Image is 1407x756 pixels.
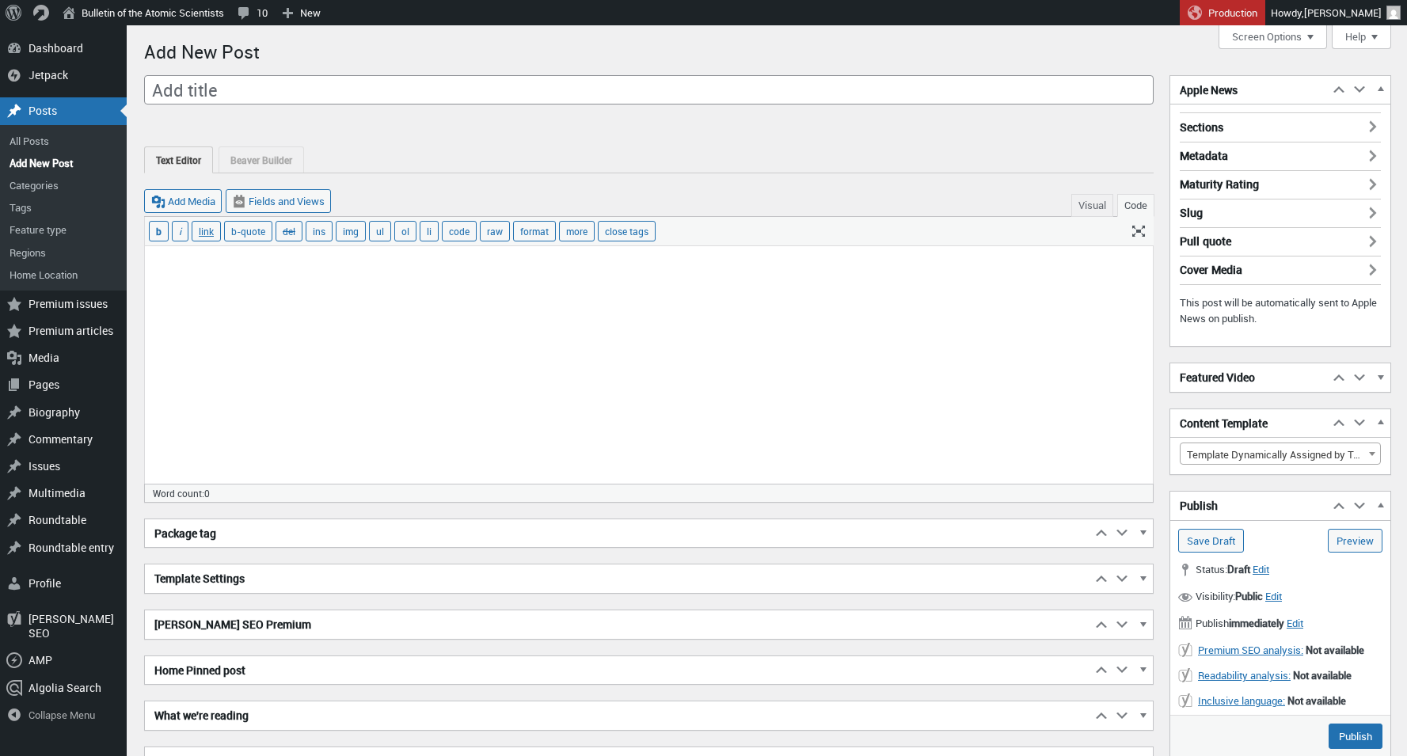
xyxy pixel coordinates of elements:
p: This post will be automatically sent to Apple News on publish. [1180,295,1381,326]
b: immediately [1229,616,1284,630]
span: Template Dynamically Assigned by Toolset [1181,443,1380,465]
input: Insert link [192,221,221,241]
input: Code [442,221,477,241]
strong: Not available [1306,643,1364,657]
h3: Cover Media [1180,256,1381,286]
input: Save Draft [1178,529,1244,553]
strong: Not available [1293,668,1352,682]
h2: Content Template [1170,409,1329,438]
h2: Package tag [145,519,1091,548]
span: Edit [1287,616,1303,630]
strong: Not available [1287,693,1346,708]
h1: Add New Post [144,33,260,67]
div: Visibility: [1170,584,1390,611]
input: Bulleted list [369,221,391,241]
a: Premium SEO analysis: [1198,643,1303,657]
span: Public [1235,589,1263,603]
input: Numbered list [394,221,416,241]
button: Code [1117,194,1154,217]
h2: Home Pinned post [145,656,1091,685]
span: Edit [1253,562,1269,576]
h3: Sections [1180,112,1381,133]
span: Draft [1227,562,1250,576]
h2: Apple News [1170,76,1329,104]
h3: Metadata [1180,142,1381,162]
span: Edit [1265,589,1282,603]
input: Insert Read More tag [559,221,595,241]
a: Readability analysis: [1198,668,1291,682]
input: Blockquote [224,221,272,241]
h2: Featured Video [1170,363,1329,392]
td: Word count: [145,484,951,502]
input: Insert image [336,221,366,241]
input: Inserted text [306,221,333,241]
h2: Publish [1170,492,1329,520]
div: Status: [1170,557,1390,584]
span: Publish [1178,614,1287,631]
button: Help [1332,25,1391,49]
h3: Maturity Rating [1180,170,1381,191]
input: Views raw output [480,221,510,241]
input: List item [420,221,439,241]
a: Preview [1328,529,1382,553]
h2: What we're reading [145,701,1091,730]
button: Screen Options [1219,25,1327,49]
input: Views formatted output [513,221,556,241]
span: Template Dynamically Assigned by Toolset [1180,443,1381,465]
button: Distraction-free writing mode [1128,221,1150,241]
a: Inclusive language: [1198,693,1285,708]
input: Deleted text (strikethrough) [276,221,302,241]
span: Fields and Views [249,194,325,208]
input: Bold [149,221,169,241]
span: 0 [204,487,210,500]
input: Italic [172,221,188,241]
h2: [PERSON_NAME] SEO Premium [145,610,1091,639]
button: Add Media [144,189,222,213]
button: Visual [1071,194,1113,217]
a: Beaver Builder [219,146,304,173]
h3: Pull quote [1180,227,1381,248]
h2: Template Settings [145,564,1091,593]
a: Text Editor [144,146,213,173]
h3: Slug [1180,199,1381,219]
span: [PERSON_NAME] [1304,6,1382,20]
input: Close all open tags [598,221,656,241]
input: Publish [1329,724,1382,749]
